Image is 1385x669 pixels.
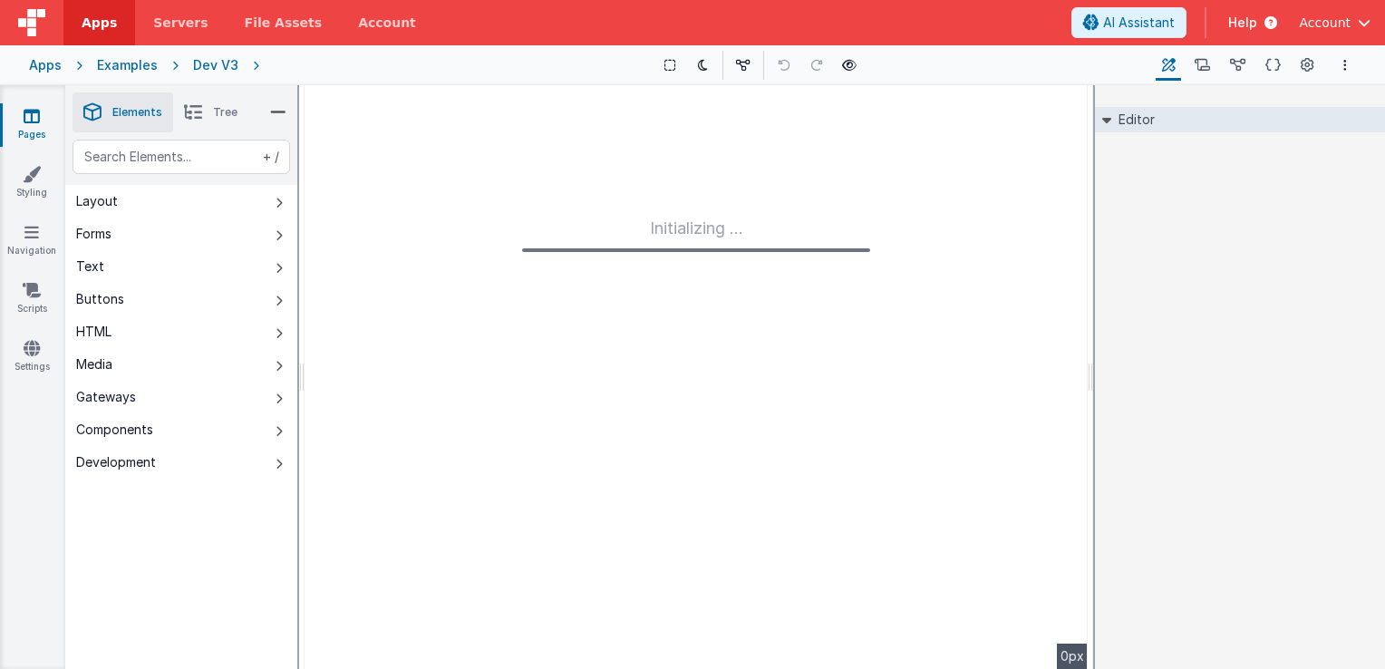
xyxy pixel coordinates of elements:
div: Dev V3 [193,56,238,74]
span: File Assets [245,14,323,32]
span: Elements [112,105,162,120]
span: Account [1299,14,1351,32]
button: Options [1334,54,1356,76]
button: AI Assistant [1071,7,1186,38]
span: AI Assistant [1103,14,1175,32]
button: Layout [65,185,297,218]
div: Apps [29,56,62,74]
button: Buttons [65,283,297,315]
span: Help [1228,14,1257,32]
div: Media [76,355,112,373]
button: HTML [65,315,297,348]
h2: Editor [1111,107,1155,132]
button: Forms [65,218,297,250]
span: Apps [82,14,117,32]
button: Development [65,446,297,479]
div: Components [76,421,153,439]
button: Account [1299,14,1370,32]
div: --> [305,85,1088,669]
button: Gateways [65,381,297,413]
div: Text [76,257,104,276]
div: Gateways [76,388,136,406]
div: Forms [76,225,111,243]
input: Search Elements... [73,140,290,174]
span: + / [259,140,279,174]
span: Tree [213,105,237,120]
button: Media [65,348,297,381]
div: Initializing ... [522,216,870,252]
button: Components [65,413,297,446]
div: 0px [1057,644,1088,669]
div: Buttons [76,290,124,308]
div: Layout [76,192,118,210]
div: Examples [97,56,158,74]
div: HTML [76,323,111,341]
div: Development [76,453,156,471]
button: Text [65,250,297,283]
span: Servers [153,14,208,32]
